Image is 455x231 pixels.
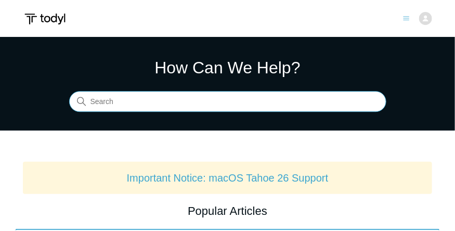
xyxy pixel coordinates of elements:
h2: Popular Articles [23,202,433,220]
img: Todyl Support Center Help Center home page [23,9,67,29]
input: Search [69,92,386,112]
h1: How Can We Help? [69,55,386,80]
a: Important Notice: macOS Tahoe 26 Support [127,172,329,184]
button: Toggle navigation menu [403,13,410,22]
